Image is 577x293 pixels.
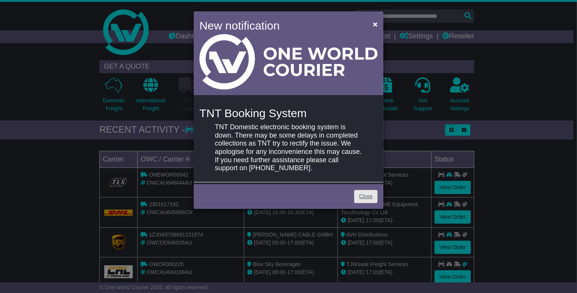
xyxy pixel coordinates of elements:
[354,190,378,203] a: Close
[215,123,362,172] p: TNT Domestic electronic booking system is down. There may be some delays in completed collections...
[199,107,378,119] h4: TNT Booking System
[369,16,381,32] button: Close
[199,34,378,89] img: Light
[373,20,378,28] span: ×
[199,17,362,34] h4: New notification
